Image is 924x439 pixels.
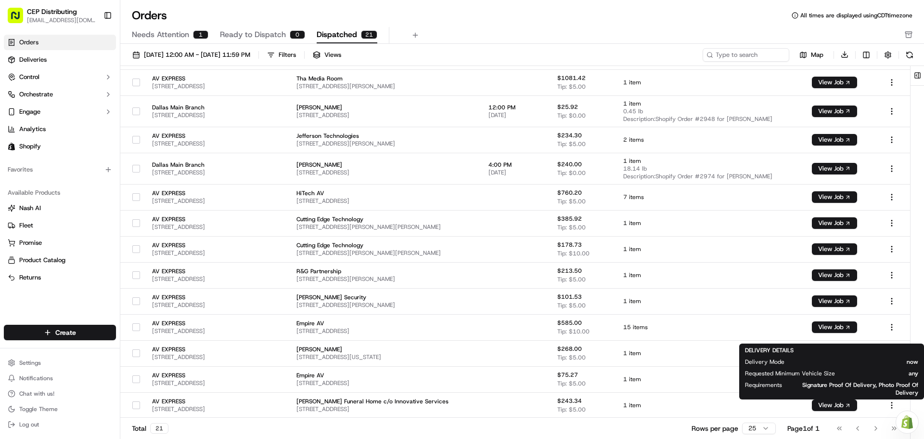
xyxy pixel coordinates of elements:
span: 1 item [623,401,796,409]
span: Shopify [19,142,41,151]
span: [STREET_ADDRESS] [296,327,473,335]
span: AV EXPRESS [152,241,215,249]
button: See all [149,123,175,135]
span: 1 item [623,297,796,305]
span: Ready to Dispatch [220,29,286,40]
span: 12:00 PM [488,104,542,111]
span: Cutting Edge Technology [296,241,473,249]
a: View Job [812,401,857,409]
span: [STREET_ADDRESS] [152,353,215,361]
button: View Job [812,134,857,146]
button: Log out [4,418,116,431]
a: Analytics [4,121,116,137]
span: Analytics [19,125,46,133]
span: R&G Partnership [296,267,473,275]
h1: Orders [132,8,167,23]
span: Tip: $10.00 [557,328,590,335]
span: $101.53 [557,293,582,301]
div: 21 [150,423,168,434]
span: 1 item [623,157,796,165]
a: Product Catalog [8,256,112,265]
span: [PERSON_NAME] [296,346,473,353]
span: [STREET_ADDRESS] [296,111,473,119]
span: 1 item [623,375,796,383]
span: [STREET_ADDRESS][PERSON_NAME] [296,140,473,147]
span: AV EXPRESS [152,267,215,275]
span: [STREET_ADDRESS][PERSON_NAME] [296,301,473,309]
span: Log out [19,421,39,428]
span: $25.92 [557,103,578,111]
span: $240.00 [557,160,582,168]
span: Engage [19,107,40,116]
span: $585.00 [557,319,582,327]
a: View Job [812,271,857,279]
span: [PERSON_NAME] [30,175,78,183]
button: Returns [4,270,116,285]
span: [PERSON_NAME] Funeral Home c/o Innovative Services [296,398,473,405]
button: View Job [812,269,857,281]
span: [STREET_ADDRESS] [296,169,473,176]
span: [STREET_ADDRESS] [152,197,215,205]
button: View Job [812,217,857,229]
a: View Job [812,323,857,331]
span: Tip: $0.00 [557,169,586,177]
span: Notifications [19,374,53,382]
span: Empire AV [296,319,473,327]
span: Chat with us! [19,390,54,398]
span: Requirements [745,381,782,389]
a: Returns [8,273,112,282]
span: HiTech AV [296,189,473,197]
button: Fleet [4,218,116,233]
span: AV EXPRESS [152,132,215,140]
button: View Job [812,243,857,255]
button: Settings [4,356,116,370]
span: DELIVERY DETAILS [745,346,794,354]
span: [STREET_ADDRESS][PERSON_NAME] [296,275,473,283]
a: View Job [812,245,857,253]
button: Orchestrate [4,87,116,102]
div: Page 1 of 1 [787,424,820,433]
span: 1 item [623,100,796,107]
span: Tip: $5.00 [557,406,586,413]
span: any [850,370,918,377]
span: Fleet [19,221,33,230]
a: View Job [812,107,857,115]
div: 21 [361,30,377,39]
span: Nash AI [19,204,41,213]
span: Delivery Mode [745,358,784,366]
span: [STREET_ADDRESS] [152,379,215,387]
div: Total [132,423,168,434]
span: Tip: $5.00 [557,198,586,205]
span: AV EXPRESS [152,293,215,301]
div: Available Products [4,185,116,200]
span: [PERSON_NAME] [296,161,473,169]
span: [PERSON_NAME] [296,104,473,111]
span: API Documentation [91,215,154,225]
button: CEP Distributing [27,7,77,16]
span: [STREET_ADDRESS] [152,82,215,90]
span: Knowledge Base [19,215,74,225]
a: Powered byPylon [68,239,116,246]
span: Tip: $5.00 [557,354,586,361]
div: 1 [193,30,208,39]
span: Requested Minimum Vehicle Size [745,370,835,377]
img: 1736555255976-a54dd68f-1ca7-489b-9aae-adbdc363a1c4 [19,176,27,184]
span: • [80,175,83,183]
span: [DATE] 12:00 AM - [DATE] 11:59 PM [144,51,250,59]
a: Fleet [8,221,112,230]
span: Wisdom [PERSON_NAME] [30,149,103,157]
span: 0.45 lb [623,107,796,115]
input: Got a question? Start typing here... [25,62,173,72]
span: [STREET_ADDRESS] [152,223,215,231]
span: 7 items [623,193,796,201]
button: View Job [812,191,857,203]
span: $234.30 [557,132,582,139]
a: 💻API Documentation [77,212,158,229]
span: [STREET_ADDRESS] [296,405,473,413]
span: $213.50 [557,267,582,275]
img: Wisdom Oko [10,140,25,159]
button: Filters [263,48,300,62]
div: Filters [279,51,296,59]
span: Empire AV [296,372,473,379]
span: 18.14 lb [623,165,796,173]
